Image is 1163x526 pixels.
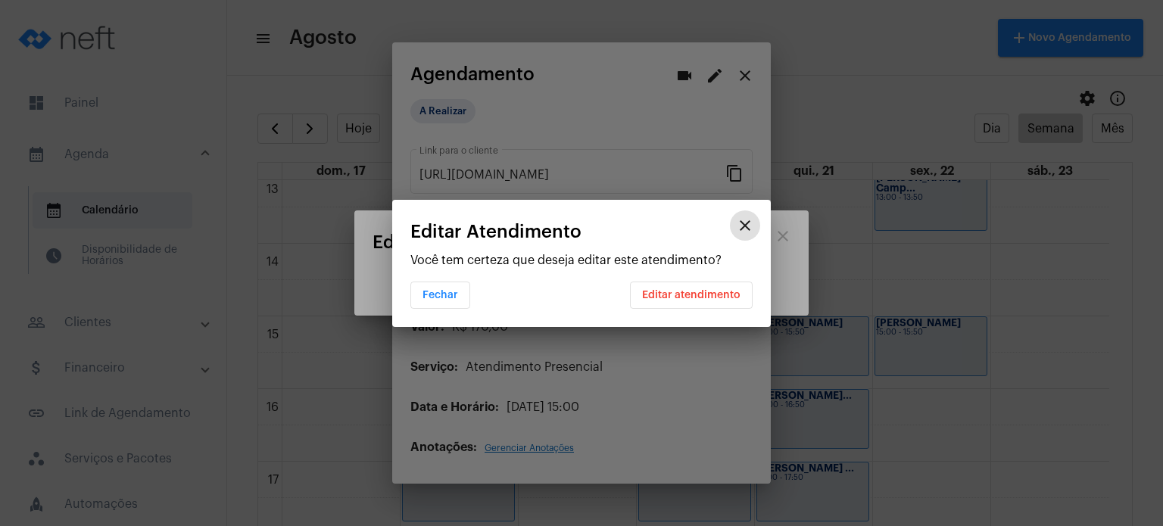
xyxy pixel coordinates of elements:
[736,216,754,235] mat-icon: close
[422,290,458,300] span: Fechar
[410,222,581,241] span: Editar Atendimento
[410,254,753,267] p: Você tem certeza que deseja editar este atendimento?
[642,290,741,300] span: Editar atendimento
[410,282,470,309] button: Fechar
[630,282,753,309] button: Editar atendimento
